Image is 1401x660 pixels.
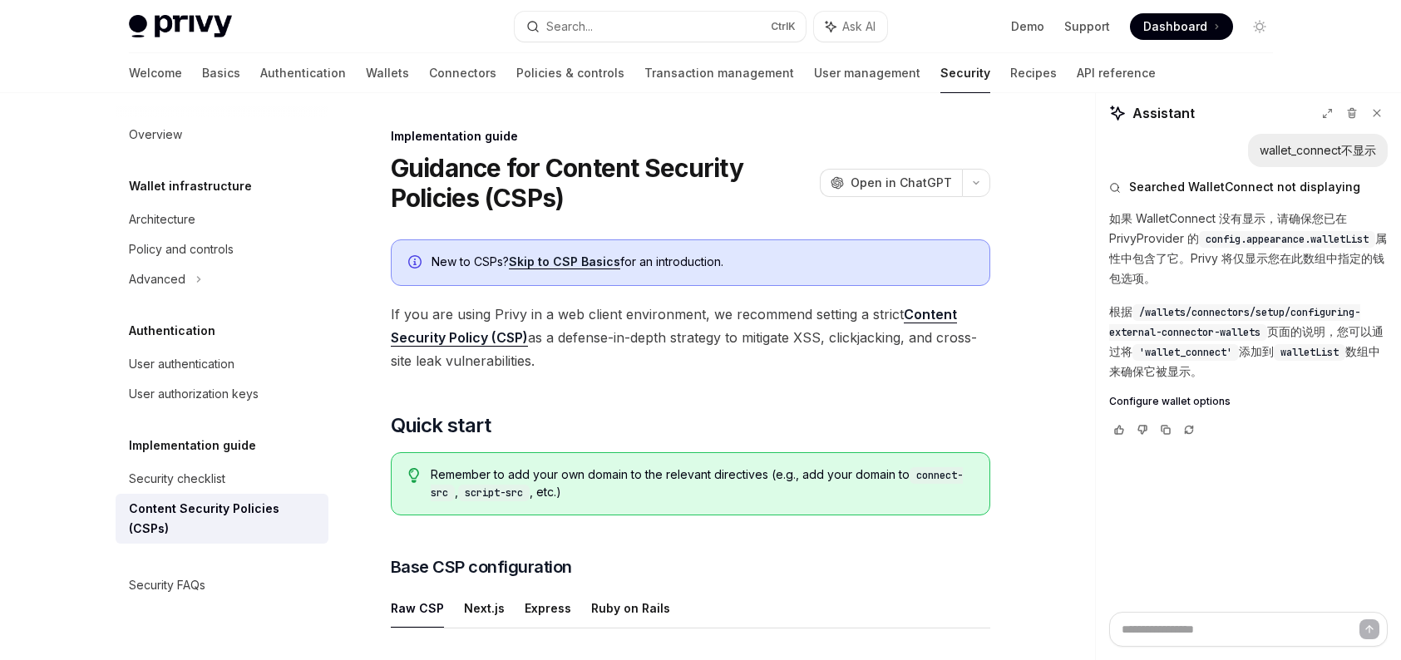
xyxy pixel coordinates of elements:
[391,128,990,145] div: Implementation guide
[116,494,328,544] a: Content Security Policies (CSPs)
[1246,13,1273,40] button: Toggle dark mode
[431,467,963,501] code: connect-src
[509,254,620,269] a: Skip to CSP Basics
[1011,18,1044,35] a: Demo
[116,570,328,600] a: Security FAQs
[116,234,328,264] a: Policy and controls
[129,384,259,404] div: User authorization keys
[129,209,195,229] div: Architecture
[129,499,318,539] div: Content Security Policies (CSPs)
[129,239,234,259] div: Policy and controls
[1280,346,1339,359] span: walletList
[1064,18,1110,35] a: Support
[842,18,876,35] span: Ask AI
[814,53,920,93] a: User management
[408,255,425,272] svg: Info
[814,12,887,42] button: Ask AI
[202,53,240,93] a: Basics
[260,53,346,93] a: Authentication
[391,555,572,579] span: Base CSP configuration
[129,176,252,196] h5: Wallet infrastructure
[1130,13,1233,40] a: Dashboard
[116,204,328,234] a: Architecture
[408,468,420,483] svg: Tip
[1260,142,1376,159] div: wallet_connect不显示
[129,53,182,93] a: Welcome
[1109,395,1231,408] span: Configure wallet options
[1109,179,1388,195] button: Searched WalletConnect not displaying
[391,153,813,213] h1: Guidance for Content Security Policies (CSPs)
[129,321,215,341] h5: Authentication
[1206,233,1369,246] span: config.appearance.walletList
[116,120,328,150] a: Overview
[515,12,806,42] button: Search...CtrlK
[1109,209,1388,288] p: 如果 WalletConnect 没有显示，请确保您已在 PrivyProvider 的 属性中包含了它。Privy 将仅显示您在此数组中指定的钱包选项。
[546,17,593,37] div: Search...
[1129,179,1360,195] span: Searched WalletConnect not displaying
[129,354,234,374] div: User authentication
[820,169,962,197] button: Open in ChatGPT
[129,469,225,489] div: Security checklist
[429,53,496,93] a: Connectors
[1109,306,1360,339] span: /wallets/connectors/setup/configuring-external-connector-wallets
[129,575,205,595] div: Security FAQs
[366,53,409,93] a: Wallets
[1010,53,1057,93] a: Recipes
[116,379,328,409] a: User authorization keys
[464,589,505,628] button: Next.js
[391,303,990,372] span: If you are using Privy in a web client environment, we recommend setting a strict as a defense-in...
[391,589,444,628] button: Raw CSP
[458,485,530,501] code: script-src
[1109,395,1388,408] a: Configure wallet options
[391,412,491,439] span: Quick start
[644,53,794,93] a: Transaction management
[1077,53,1156,93] a: API reference
[129,125,182,145] div: Overview
[432,254,973,272] div: New to CSPs? for an introduction.
[1139,346,1232,359] span: 'wallet_connect'
[1143,18,1207,35] span: Dashboard
[431,466,972,501] span: Remember to add your own domain to the relevant directives (e.g., add your domain to , , etc.)
[116,464,328,494] a: Security checklist
[129,436,256,456] h5: Implementation guide
[129,269,185,289] div: Advanced
[1109,302,1388,382] p: 根据 页面的说明，您可以通过将 添加到 数组中来确保它被显示。
[940,53,990,93] a: Security
[129,15,232,38] img: light logo
[525,589,571,628] button: Express
[771,20,796,33] span: Ctrl K
[116,349,328,379] a: User authentication
[1132,103,1195,123] span: Assistant
[851,175,952,191] span: Open in ChatGPT
[516,53,624,93] a: Policies & controls
[591,589,670,628] button: Ruby on Rails
[1359,619,1379,639] button: Send message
